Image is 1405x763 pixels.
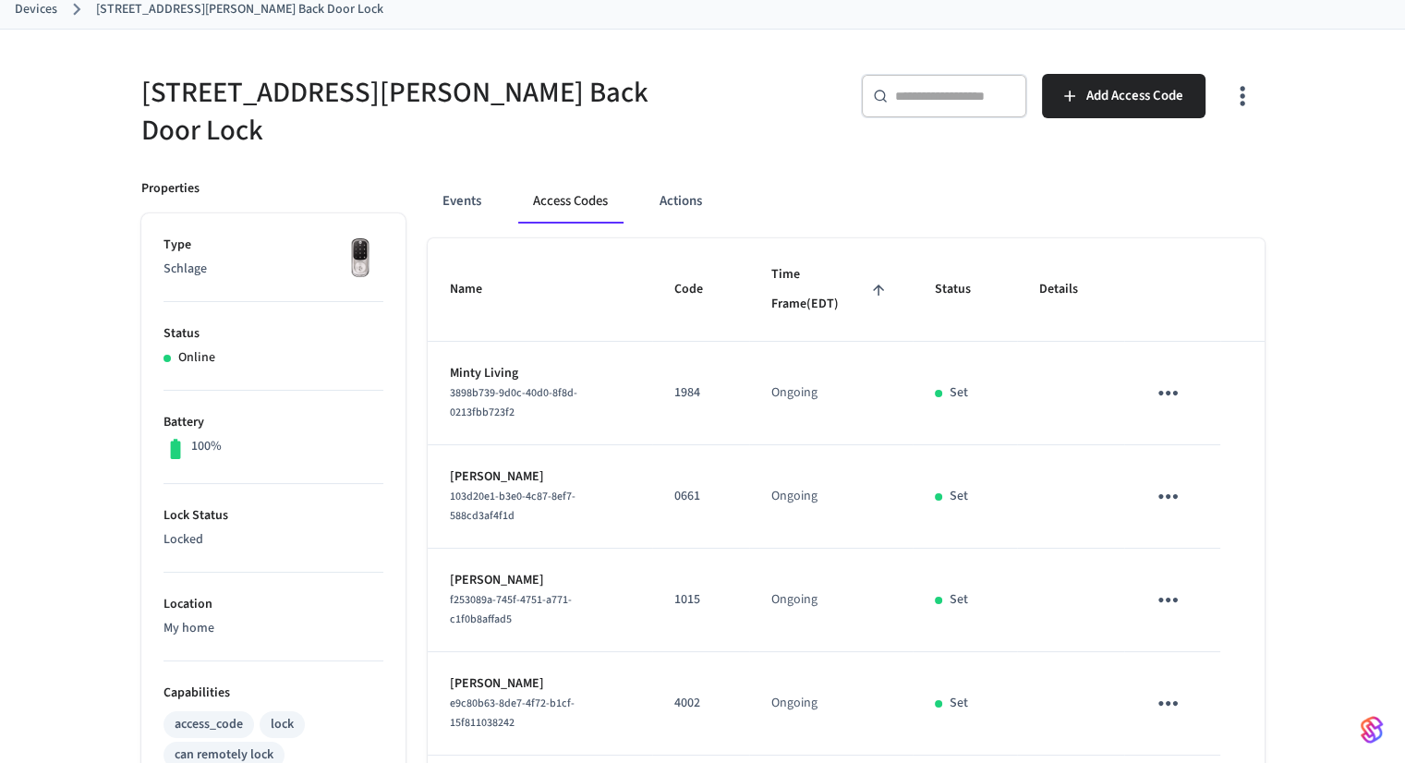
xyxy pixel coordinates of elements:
span: Code [674,275,727,304]
p: Locked [164,530,383,550]
button: Events [428,179,496,224]
p: Location [164,595,383,614]
p: 100% [191,437,222,456]
p: 1015 [674,590,727,610]
p: Minty Living [450,364,631,383]
button: Access Codes [518,179,623,224]
p: Properties [141,179,200,199]
span: 103d20e1-b3e0-4c87-8ef7-588cd3af4f1d [450,489,575,524]
td: Ongoing [749,342,913,445]
td: Ongoing [749,549,913,652]
div: lock [271,715,294,734]
p: Capabilities [164,684,383,703]
span: Details [1039,275,1102,304]
p: Lock Status [164,506,383,526]
span: Status [935,275,995,304]
p: 1984 [674,383,727,403]
span: Name [450,275,506,304]
p: Set [950,590,968,610]
p: 0661 [674,487,727,506]
span: Time Frame(EDT) [771,260,890,319]
p: [PERSON_NAME] [450,467,631,487]
img: SeamLogoGradient.69752ec5.svg [1361,715,1383,745]
p: [PERSON_NAME] [450,674,631,694]
p: Set [950,694,968,713]
p: Online [178,348,215,368]
p: Type [164,236,383,255]
button: Actions [645,179,717,224]
button: Add Access Code [1042,74,1205,118]
p: [PERSON_NAME] [450,571,631,590]
p: Schlage [164,260,383,279]
p: Battery [164,413,383,432]
span: 3898b739-9d0c-40d0-8f8d-0213fbb723f2 [450,385,577,420]
p: My home [164,619,383,638]
p: Set [950,487,968,506]
span: f253089a-745f-4751-a771-c1f0b8affad5 [450,592,572,627]
p: Set [950,383,968,403]
span: Add Access Code [1086,84,1183,108]
img: Yale Assure Touchscreen Wifi Smart Lock, Satin Nickel, Front [337,236,383,282]
td: Ongoing [749,445,913,549]
span: e9c80b63-8de7-4f72-b1cf-15f811038242 [450,696,575,731]
div: access_code [175,715,243,734]
h5: [STREET_ADDRESS][PERSON_NAME] Back Door Lock [141,74,692,150]
p: 4002 [674,694,727,713]
p: Status [164,324,383,344]
td: Ongoing [749,652,913,756]
div: ant example [428,179,1265,224]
